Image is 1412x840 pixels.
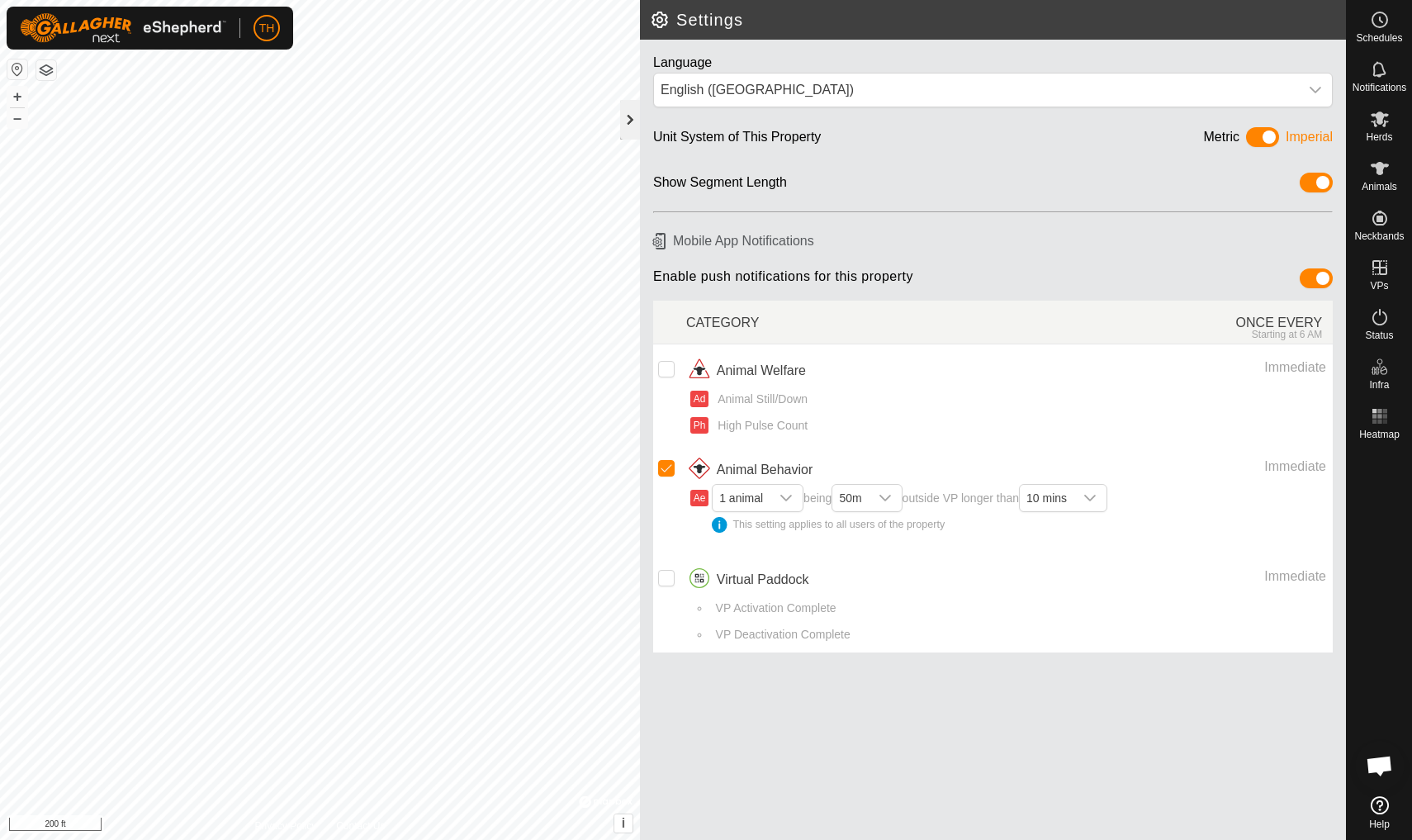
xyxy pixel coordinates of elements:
div: CATEGORY [686,304,1010,340]
div: Immediate [1059,567,1326,586]
span: Animals [1362,182,1397,192]
span: Help [1369,819,1390,829]
img: animal welfare icon [686,358,713,384]
span: 1 animal [713,485,770,511]
h2: Settings [650,10,1346,30]
span: Enable push notifications for this property [653,268,913,294]
span: TH [259,20,275,37]
h6: Mobile App Notifications [647,226,1339,255]
div: Metric [1204,127,1240,153]
button: Ph [690,417,708,434]
img: virtual paddocks icon [686,567,713,593]
div: Immediate [1059,358,1326,377]
button: – [7,108,27,128]
div: Language [653,53,1333,73]
span: Virtual Paddock [717,570,809,590]
button: Reset Map [7,59,27,79]
span: Heatmap [1359,429,1400,439]
img: animal behavior icon [686,457,713,483]
span: Animal Still/Down [712,391,808,408]
span: 10 mins [1020,485,1073,511]
span: Herds [1366,132,1392,142]
span: i [622,816,625,830]
span: being outside VP longer than [712,491,1107,533]
span: VP Activation Complete [710,600,836,617]
div: This setting applies to all users of the property [712,517,1107,533]
div: English ([GEOGRAPHIC_DATA]) [661,80,1292,100]
a: Contact Us [336,819,385,833]
div: dropdown trigger [1073,485,1106,511]
span: Infra [1369,380,1389,390]
img: Gallagher Logo [20,13,226,43]
a: Privacy Policy [254,819,316,833]
span: Neckbands [1354,231,1404,241]
div: dropdown trigger [1299,74,1332,107]
div: Unit System of This Property [653,127,821,153]
span: English (US) [654,74,1299,107]
span: Status [1365,330,1393,340]
div: Starting at 6 AM [1010,329,1323,340]
span: VP Deactivation Complete [710,626,851,643]
span: Animal Welfare [717,361,806,381]
button: Map Layers [36,60,56,80]
span: Schedules [1356,33,1402,43]
div: Imperial [1286,127,1333,153]
div: dropdown trigger [770,485,803,511]
span: Notifications [1353,83,1406,93]
div: Show Segment Length [653,173,787,198]
span: VPs [1370,281,1388,291]
button: + [7,87,27,107]
button: Ad [690,391,708,407]
div: Open chat [1355,741,1405,790]
span: High Pulse Count [712,417,808,434]
div: Immediate [1059,457,1326,477]
span: 50m [832,485,868,511]
button: i [614,814,633,833]
div: dropdown trigger [869,485,902,511]
a: Help [1347,790,1412,836]
div: ONCE EVERY [1010,304,1334,340]
button: Ae [690,490,708,506]
span: Animal Behavior [717,460,813,480]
